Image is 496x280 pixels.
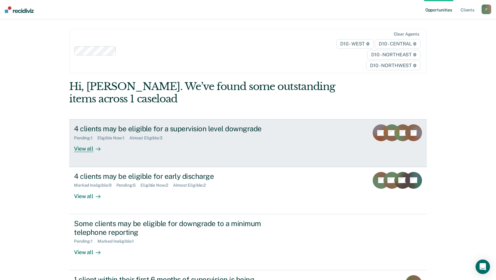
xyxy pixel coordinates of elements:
[74,183,116,188] div: Marked Ineligible : 9
[336,39,374,49] span: D10 - WEST
[129,135,167,141] div: Almost Eligible : 3
[5,6,34,13] img: Recidiviz
[367,50,420,60] span: D10 - NORTHEAST
[173,183,211,188] div: Almost Eligible : 2
[69,214,427,270] a: Some clients may be eligible for downgrade to a minimum telephone reportingPending:1Marked Inelig...
[74,141,108,152] div: View all
[482,5,491,14] button: F
[69,167,427,214] a: 4 clients may be eligible for early dischargeMarked Ineligible:9Pending:5Eligible Now:2Almost Eli...
[74,239,97,244] div: Pending : 1
[394,32,419,37] div: Clear agents
[69,80,355,105] div: Hi, [PERSON_NAME]. We’ve found some outstanding items across 1 caseload
[97,135,129,141] div: Eligible Now : 1
[476,260,490,274] div: Open Intercom Messenger
[140,183,173,188] div: Eligible Now : 2
[97,239,139,244] div: Marked Ineligible : 1
[74,188,108,200] div: View all
[74,124,285,133] div: 4 clients may be eligible for a supervision level downgrade
[74,219,285,237] div: Some clients may be eligible for downgrade to a minimum telephone reporting
[74,244,108,256] div: View all
[74,135,97,141] div: Pending : 1
[366,61,420,70] span: D10 - NORTHWEST
[69,119,427,167] a: 4 clients may be eligible for a supervision level downgradePending:1Eligible Now:1Almost Eligible...
[74,172,285,181] div: 4 clients may be eligible for early discharge
[116,183,141,188] div: Pending : 5
[375,39,421,49] span: D10 - CENTRAL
